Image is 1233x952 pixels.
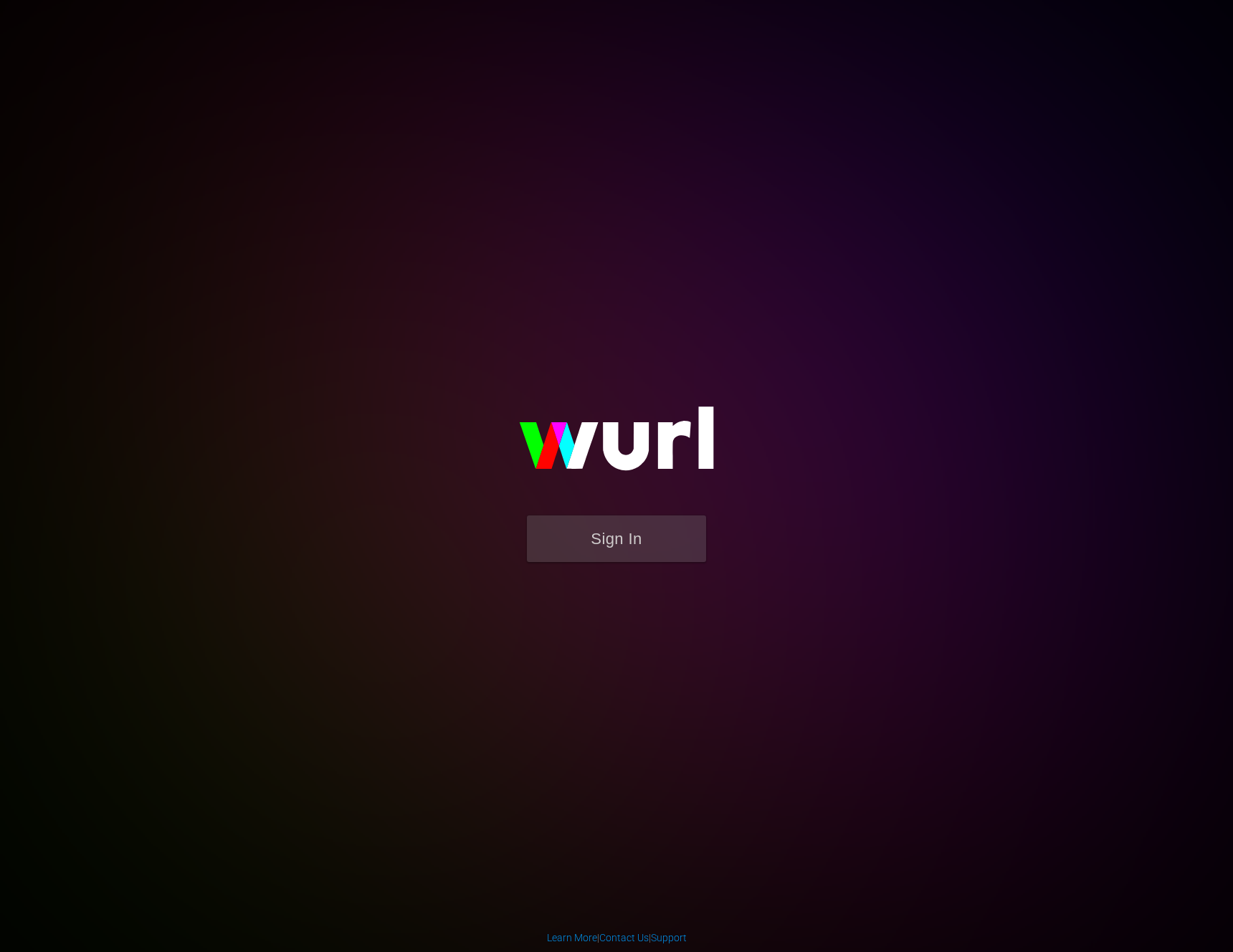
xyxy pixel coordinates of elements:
div: | | [547,930,687,945]
a: Learn More [547,932,597,943]
a: Contact Us [599,932,649,943]
button: Sign In [527,515,706,562]
a: Support [651,932,687,943]
img: wurl-logo-on-black-223613ac3d8ba8fe6dc639794a292ebdb59501304c7dfd60c99c58986ef67473.svg [473,376,760,515]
